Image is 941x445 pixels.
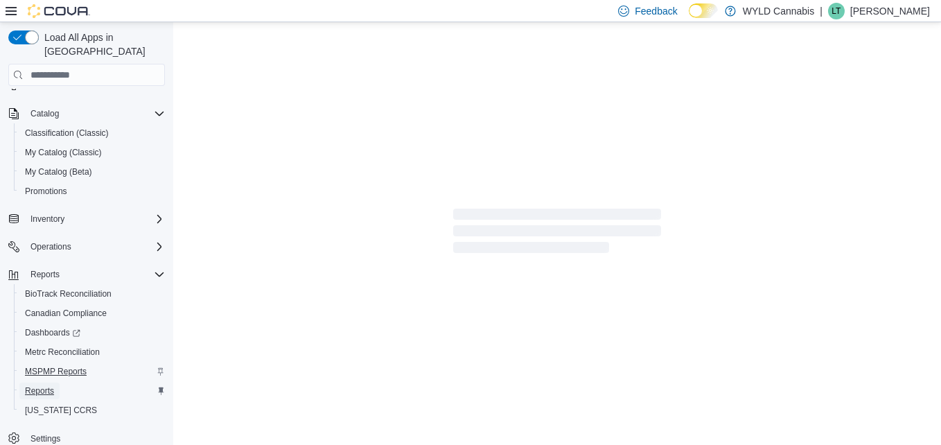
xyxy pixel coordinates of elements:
[25,105,64,122] button: Catalog
[30,269,60,280] span: Reports
[14,401,170,420] button: [US_STATE] CCRS
[25,238,165,255] span: Operations
[19,324,86,341] a: Dashboards
[14,362,170,381] button: MSPMP Reports
[25,308,107,319] span: Canadian Compliance
[19,183,165,200] span: Promotions
[850,3,930,19] p: [PERSON_NAME]
[30,108,59,119] span: Catalog
[19,286,117,302] a: BioTrack Reconciliation
[19,344,105,360] a: Metrc Reconciliation
[3,237,170,256] button: Operations
[25,238,77,255] button: Operations
[25,266,65,283] button: Reports
[19,363,165,380] span: MSPMP Reports
[14,381,170,401] button: Reports
[25,288,112,299] span: BioTrack Reconciliation
[19,344,165,360] span: Metrc Reconciliation
[25,366,87,377] span: MSPMP Reports
[453,211,661,256] span: Loading
[25,347,100,358] span: Metrc Reconciliation
[19,402,103,419] a: [US_STATE] CCRS
[30,433,60,444] span: Settings
[25,186,67,197] span: Promotions
[19,383,165,399] span: Reports
[832,3,841,19] span: LT
[828,3,845,19] div: Lucas Todd
[25,147,102,158] span: My Catalog (Classic)
[25,327,80,338] span: Dashboards
[19,125,165,141] span: Classification (Classic)
[25,405,97,416] span: [US_STATE] CCRS
[19,164,98,180] a: My Catalog (Beta)
[14,143,170,162] button: My Catalog (Classic)
[14,123,170,143] button: Classification (Classic)
[19,183,73,200] a: Promotions
[689,3,718,18] input: Dark Mode
[19,164,165,180] span: My Catalog (Beta)
[635,4,677,18] span: Feedback
[14,323,170,342] a: Dashboards
[14,284,170,304] button: BioTrack Reconciliation
[19,305,165,322] span: Canadian Compliance
[689,18,689,19] span: Dark Mode
[19,144,107,161] a: My Catalog (Classic)
[3,104,170,123] button: Catalog
[25,266,165,283] span: Reports
[30,213,64,225] span: Inventory
[19,125,114,141] a: Classification (Classic)
[14,304,170,323] button: Canadian Compliance
[19,363,92,380] a: MSPMP Reports
[25,211,70,227] button: Inventory
[14,342,170,362] button: Metrc Reconciliation
[19,286,165,302] span: BioTrack Reconciliation
[30,241,71,252] span: Operations
[19,144,165,161] span: My Catalog (Classic)
[19,324,165,341] span: Dashboards
[3,265,170,284] button: Reports
[14,162,170,182] button: My Catalog (Beta)
[25,385,54,396] span: Reports
[19,305,112,322] a: Canadian Compliance
[19,383,60,399] a: Reports
[3,209,170,229] button: Inventory
[28,4,90,18] img: Cova
[820,3,823,19] p: |
[25,128,109,139] span: Classification (Classic)
[25,211,165,227] span: Inventory
[14,182,170,201] button: Promotions
[743,3,815,19] p: WYLD Cannabis
[25,105,165,122] span: Catalog
[39,30,165,58] span: Load All Apps in [GEOGRAPHIC_DATA]
[25,166,92,177] span: My Catalog (Beta)
[19,402,165,419] span: Washington CCRS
